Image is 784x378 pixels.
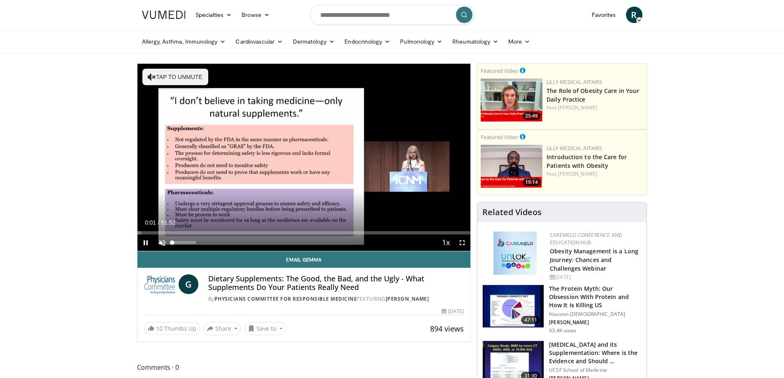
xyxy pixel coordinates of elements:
[214,295,357,302] a: Physicians Committee for Responsible Medicine
[482,207,542,217] h4: Related Videos
[208,295,464,303] div: By FEATURING
[144,274,175,294] img: Physicians Committee for Responsible Medicine
[549,327,576,334] p: 93.4K views
[437,234,454,251] button: Playback Rate
[395,33,447,50] a: Pulmonology
[172,241,196,244] div: Volume Level
[208,274,464,292] h4: Dietary Supplements: The Good, the Bad, and the Ugly - What Supplements Do Your Patients Really Need
[244,322,286,335] button: Save to
[161,219,175,226] span: 51:52
[558,170,597,177] a: [PERSON_NAME]
[442,308,464,315] div: [DATE]
[144,322,200,335] a: 10 Thumbs Up
[481,79,542,122] img: e1208b6b-349f-4914-9dd7-f97803bdbf1d.png.150x105_q85_crop-smart_upscale.png
[503,33,535,50] a: More
[587,7,621,23] a: Favorites
[481,67,518,74] small: Featured Video
[558,104,597,111] a: [PERSON_NAME]
[550,247,638,272] a: Obesity Management is a Long Journey: Chances and Challenges Webinar
[550,274,640,281] div: [DATE]
[549,319,642,326] p: [PERSON_NAME]
[145,219,156,226] span: 0:01
[447,33,503,50] a: Rheumatology
[179,274,198,294] a: G
[430,324,464,334] span: 894 views
[547,87,639,103] a: The Role of Obesity Care in Your Daily Practice
[156,325,163,332] span: 10
[549,311,642,318] p: Houston [DEMOGRAPHIC_DATA]
[626,7,642,23] a: R
[523,112,540,120] span: 25:49
[142,69,208,85] button: Tap to unmute
[481,133,518,141] small: Featured Video
[142,11,186,19] img: VuMedi Logo
[137,251,471,268] a: Email Gemma
[550,232,622,246] a: CaReMeLO Conference and Education Hub
[137,362,471,373] span: Comments 0
[481,79,542,122] a: 25:49
[288,33,340,50] a: Dermatology
[547,145,602,152] a: Lilly Medical Affairs
[230,33,288,50] a: Cardiovascular
[203,322,242,335] button: Share
[137,33,231,50] a: Allergy, Asthma, Immunology
[158,219,160,226] span: /
[547,79,602,86] a: Lilly Medical Affairs
[483,285,544,328] img: b7b8b05e-5021-418b-a89a-60a270e7cf82.150x105_q85_crop-smart_upscale.jpg
[481,145,542,188] a: 19:14
[310,5,475,25] input: Search topics, interventions
[137,234,154,251] button: Pause
[340,33,395,50] a: Endocrinology
[481,145,542,188] img: acc2e291-ced4-4dd5-b17b-d06994da28f3.png.150x105_q85_crop-smart_upscale.png
[154,234,170,251] button: Unmute
[547,104,643,111] div: Feat.
[521,316,541,324] span: 47:11
[493,232,537,275] img: 45df64a9-a6de-482c-8a90-ada250f7980c.png.150x105_q85_autocrop_double_scale_upscale_version-0.2.jpg
[137,231,471,234] div: Progress Bar
[482,285,642,334] a: 47:11 The Protein Myth: Our Obsession With Protein and How It Is Killing US Houston [DEMOGRAPHIC_...
[549,367,642,373] p: UCSF School of Medicine
[386,295,429,302] a: [PERSON_NAME]
[547,153,627,169] a: Introduction to the Care for Patients with Obesity
[547,170,643,178] div: Feat.
[523,179,540,186] span: 19:14
[454,234,470,251] button: Fullscreen
[549,285,642,309] h3: The Protein Myth: Our Obsession With Protein and How It Is Killing US
[137,64,471,251] video-js: Video Player
[549,341,642,365] h3: [MEDICAL_DATA] and its Supplementation: Where is the Evidence and Should …
[191,7,237,23] a: Specialties
[237,7,275,23] a: Browse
